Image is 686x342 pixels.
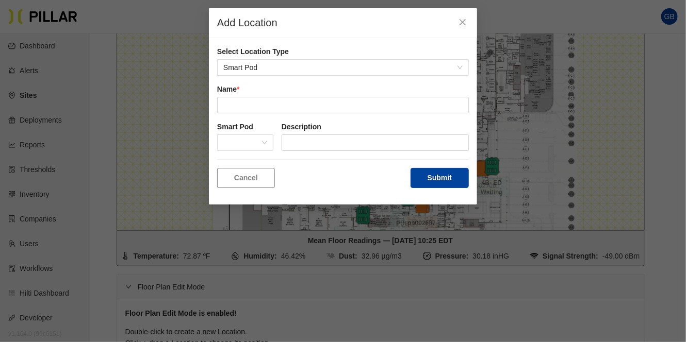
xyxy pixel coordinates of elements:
[217,168,275,188] button: Cancel
[411,168,469,188] button: Submit
[223,60,463,75] span: Smart Pod
[217,84,469,95] label: Name
[217,122,273,132] label: Smart Pod
[217,46,469,57] label: Select Location Type
[459,18,467,26] span: close
[282,122,469,132] label: Description
[448,8,477,37] button: Close
[217,16,452,29] div: Add Location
